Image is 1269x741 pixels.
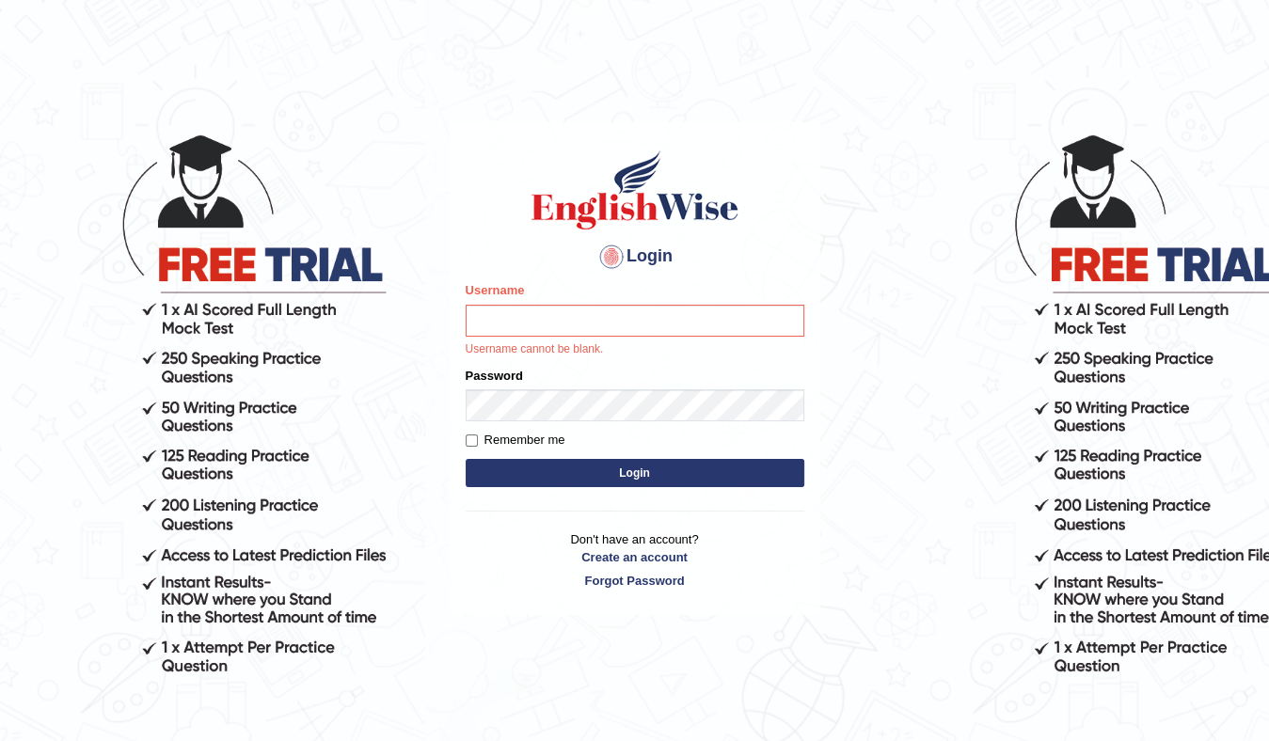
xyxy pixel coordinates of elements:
label: Password [466,367,523,385]
label: Remember me [466,431,565,449]
label: Username [466,281,525,299]
a: Forgot Password [466,572,804,590]
button: Login [466,459,804,487]
a: Create an account [466,548,804,566]
h4: Login [466,242,804,272]
p: Username cannot be blank. [466,341,804,358]
p: Don't have an account? [466,530,804,589]
img: Logo of English Wise sign in for intelligent practice with AI [528,148,742,232]
input: Remember me [466,434,478,447]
